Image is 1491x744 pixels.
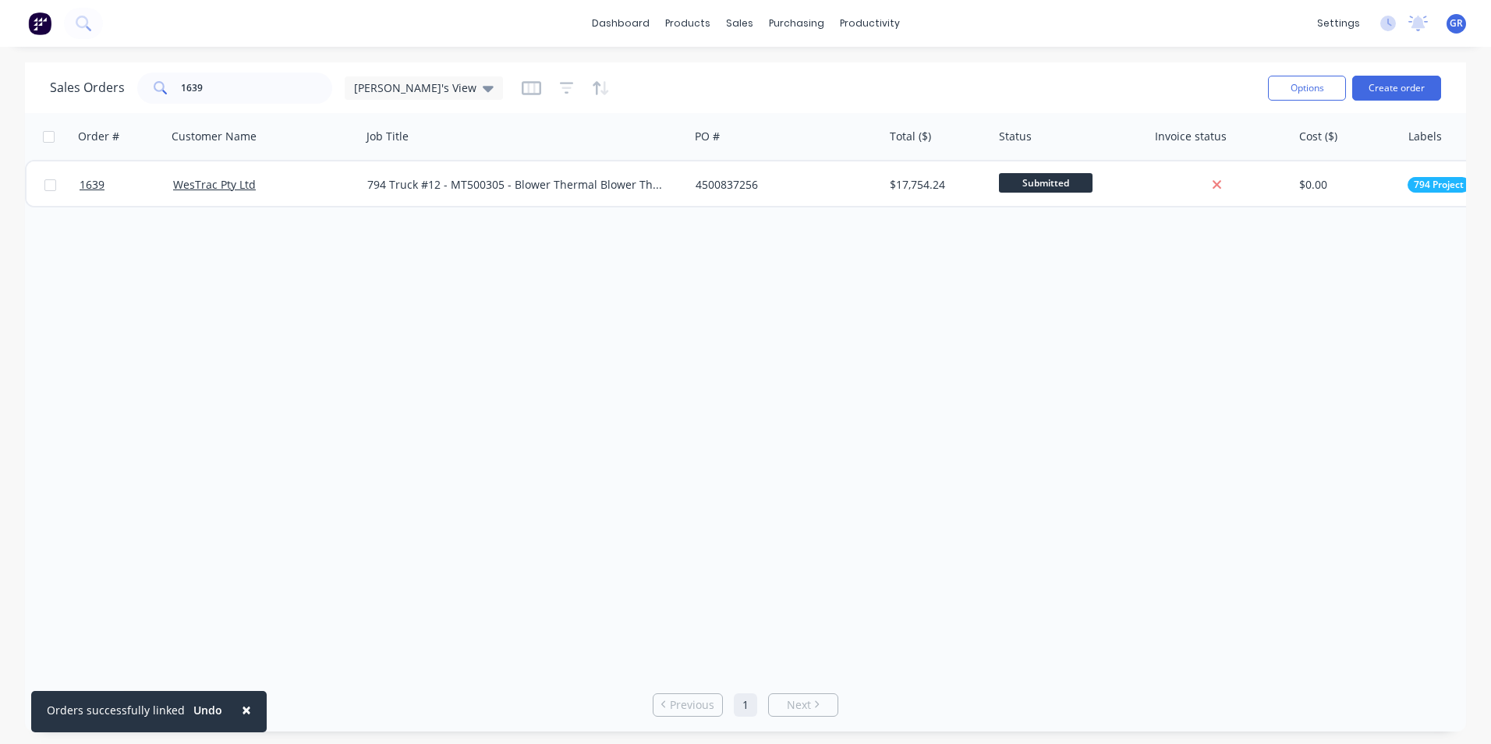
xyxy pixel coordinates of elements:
[1450,16,1463,30] span: GR
[1408,129,1442,144] div: Labels
[80,177,104,193] span: 1639
[653,697,722,713] a: Previous page
[242,699,251,721] span: ×
[367,129,409,144] div: Job Title
[718,12,761,35] div: sales
[226,691,267,728] button: Close
[695,129,720,144] div: PO #
[172,129,257,144] div: Customer Name
[1414,177,1464,193] span: 794 Project
[181,73,333,104] input: Search...
[787,697,811,713] span: Next
[185,699,231,722] button: Undo
[734,693,757,717] a: Page 1 is your current page
[696,177,869,193] div: 4500837256
[999,173,1093,193] span: Submitted
[1299,129,1337,144] div: Cost ($)
[47,702,185,718] div: Orders successfully linked
[761,12,832,35] div: purchasing
[890,129,931,144] div: Total ($)
[890,177,982,193] div: $17,754.24
[999,129,1032,144] div: Status
[646,693,845,717] ul: Pagination
[657,12,718,35] div: products
[173,177,256,192] a: WesTrac Pty Ltd
[1299,177,1391,193] div: $0.00
[367,177,667,193] div: 794 Truck #12 - MT500305 - Blower Thermal Blower Thermal Cover Set
[50,80,125,95] h1: Sales Orders
[670,697,714,713] span: Previous
[78,129,119,144] div: Order #
[1352,76,1441,101] button: Create order
[769,697,838,713] a: Next page
[354,80,476,96] span: [PERSON_NAME]'s View
[28,12,51,35] img: Factory
[80,161,173,208] a: 1639
[1309,12,1368,35] div: settings
[832,12,908,35] div: productivity
[584,12,657,35] a: dashboard
[1268,76,1346,101] button: Options
[1155,129,1227,144] div: Invoice status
